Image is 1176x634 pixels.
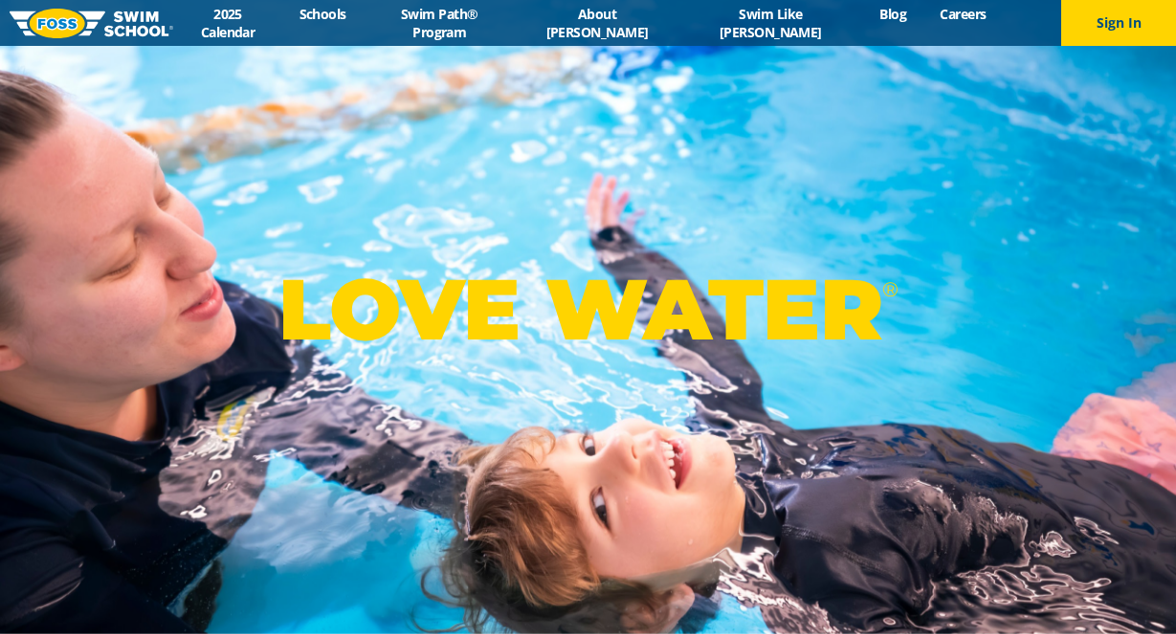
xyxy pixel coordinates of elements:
a: Schools [282,5,363,23]
a: Swim Like [PERSON_NAME] [678,5,863,41]
a: 2025 Calendar [173,5,282,41]
p: LOVE WATER [278,258,898,361]
a: Careers [923,5,1003,23]
a: Swim Path® Program [363,5,516,41]
a: About [PERSON_NAME] [516,5,678,41]
sup: ® [882,277,898,301]
a: Blog [863,5,923,23]
img: FOSS Swim School Logo [10,9,173,38]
